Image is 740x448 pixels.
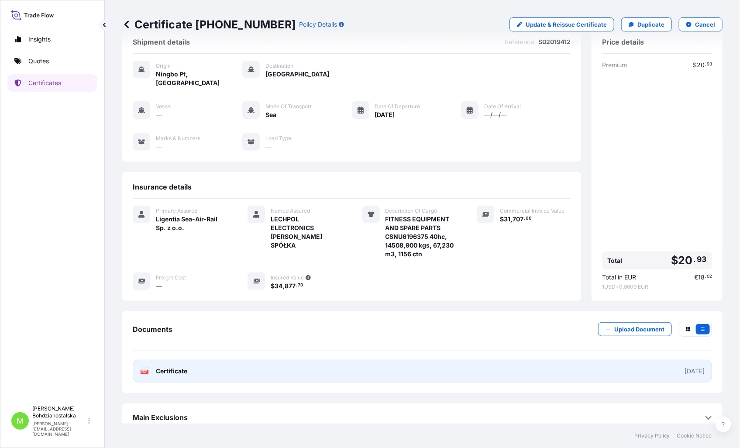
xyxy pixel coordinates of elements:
span: $ [693,62,697,68]
span: , [510,216,513,222]
span: $ [500,216,504,222]
span: Documents [133,325,172,334]
span: 34 [275,283,282,289]
a: Certificates [7,74,97,92]
p: Quotes [28,57,49,65]
span: . [694,257,696,262]
span: 877 [285,283,296,289]
span: M [17,417,24,425]
button: Cancel [679,17,723,31]
span: 31 [504,216,510,222]
span: Sea [265,110,276,119]
span: 20 [678,255,692,266]
span: Named Assured [271,207,310,214]
span: Premium [602,61,627,69]
p: [PERSON_NAME] Bohdzianostalska [32,405,86,419]
p: Certificate [PHONE_NUMBER] [122,17,296,31]
p: Update & Reissue Certificate [526,20,607,29]
span: — [156,142,162,151]
span: Main Exclusions [133,413,188,422]
p: Cancel [695,20,715,29]
span: 93 [707,63,712,66]
span: — [156,110,162,119]
span: Marks & Numbers [156,135,200,142]
text: PDF [142,371,148,374]
span: Load Type [265,135,291,142]
span: Certificate [156,367,187,376]
span: LECHPOL ELECTRONICS [PERSON_NAME] SPÓŁKA [271,215,341,250]
a: Privacy Policy [634,432,670,439]
span: Commercial Invoice Value [500,207,564,214]
span: [DATE] [375,110,395,119]
span: Description Of Cargo [385,207,437,214]
span: Destination [265,62,293,69]
span: . [705,275,706,278]
span: . [296,284,297,287]
span: FITNESS EQUIPMENT AND SPARE PARTS CSNU6196375 40hc, 14508,900 kgs, 67,230 m3, 1156 ctn [385,215,456,258]
p: Duplicate [637,20,664,29]
span: —/—/— [484,110,507,119]
p: Upload Document [614,325,664,334]
a: Insights [7,31,97,48]
span: 02 [707,275,712,278]
span: Origin [156,62,171,69]
a: Update & Reissue Certificate [509,17,614,31]
span: Total in EUR [602,273,636,282]
a: Cookie Notice [677,432,712,439]
span: 70 [298,284,303,287]
span: Insurance details [133,183,192,191]
span: — [156,282,162,290]
span: Primary Assured [156,207,197,214]
p: [PERSON_NAME][EMAIL_ADDRESS][DOMAIN_NAME] [32,421,86,437]
span: $ [271,283,275,289]
span: 93 [697,257,707,262]
button: Upload Document [598,322,672,336]
span: — [265,142,272,151]
div: Main Exclusions [133,407,712,428]
p: Certificates [28,79,61,87]
span: , [282,283,285,289]
span: 1 USD = 0.8609 EUR [602,283,712,290]
span: Total [607,256,622,265]
span: . [705,63,706,66]
span: Date of Departure [375,103,420,110]
span: . [524,217,525,220]
span: 707 [513,216,523,222]
span: 00 [526,217,532,220]
span: [GEOGRAPHIC_DATA] [265,70,329,79]
span: $ [671,255,678,266]
span: Ligentia Sea-Air-Rail Sp. z o.o. [156,215,227,232]
span: 20 [697,62,705,68]
span: Mode of Transport [265,103,312,110]
span: Date of Arrival [484,103,521,110]
a: Quotes [7,52,97,70]
span: 18 [698,274,705,280]
span: Ningbo Pt, [GEOGRAPHIC_DATA] [156,70,242,87]
a: PDFCertificate[DATE] [133,360,712,383]
span: Vessel [156,103,172,110]
span: Insured Value [271,274,304,281]
p: Insights [28,35,51,44]
span: Freight Cost [156,274,186,281]
a: Duplicate [621,17,672,31]
span: € [694,274,698,280]
p: Policy Details [299,20,337,29]
div: [DATE] [685,367,705,376]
